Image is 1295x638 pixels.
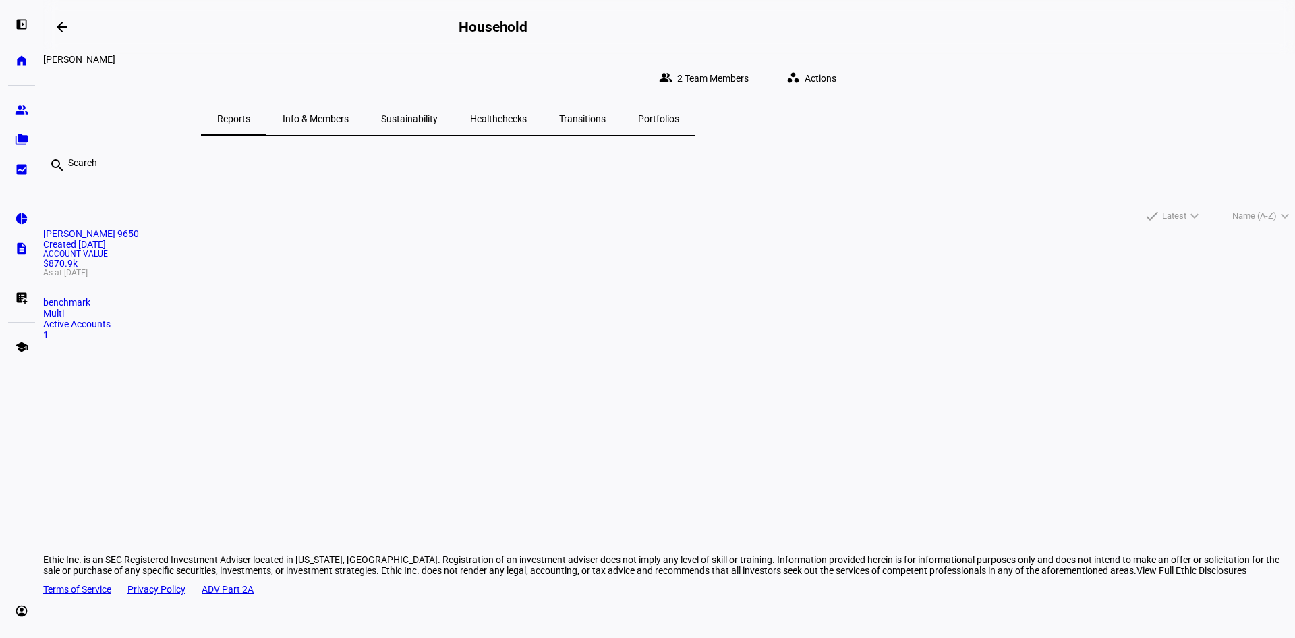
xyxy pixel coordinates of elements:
mat-icon: group [659,71,672,84]
span: Actions [805,65,836,92]
eth-mat-symbol: school [15,340,28,354]
span: benchmark [43,297,90,308]
span: Reports [217,114,250,124]
mat-icon: workspaces [786,71,800,84]
span: Transitions [559,114,606,124]
span: Latest [1162,208,1186,224]
mat-icon: arrow_backwards [54,19,70,35]
eth-quick-actions: Actions [765,65,853,92]
mat-icon: done [1144,208,1160,224]
a: folder_copy [8,126,35,153]
eth-mat-symbol: description [15,242,28,255]
eth-mat-symbol: pie_chart [15,212,28,225]
a: Privacy Policy [127,584,185,595]
a: ADV Part 2A [202,584,254,595]
eth-mat-symbol: left_panel_open [15,18,28,31]
a: group [8,97,35,124]
span: Name (A-Z) [1232,208,1277,224]
span: Portfolios [638,114,679,124]
eth-mat-symbol: home [15,54,28,68]
a: [PERSON_NAME] 9650Created [DATE]Account Value$870.9kAs at [DATE]benchmarkMultiActive Accounts1 [43,228,1295,340]
eth-mat-symbol: list_alt_add [15,291,28,304]
eth-mat-symbol: folder_copy [15,133,28,147]
span: 1 [43,329,49,340]
eth-mat-symbol: group [15,103,28,117]
a: pie_chart [8,205,35,232]
span: View Full Ethic Disclosures [1136,565,1246,576]
span: Nicola P Hamacher 9650 [43,228,139,239]
span: As at [DATE] [43,269,1295,277]
a: bid_landscape [8,156,35,183]
h2: Household [459,19,527,35]
a: Terms of Service [43,584,111,595]
span: 2 Team Members [677,65,749,92]
span: Info & Members [283,114,349,124]
span: Account Value [43,250,1295,258]
span: Sustainability [381,114,438,124]
div: Nicola P Hamacher [43,54,853,65]
eth-mat-symbol: account_circle [15,604,28,618]
span: Healthchecks [470,114,527,124]
a: description [8,235,35,262]
button: 2 Team Members [648,65,765,92]
div: $870.9k [43,250,1295,277]
input: Search [68,157,171,168]
span: Multi [43,308,64,319]
span: Active Accounts [43,319,111,329]
a: home [8,47,35,74]
eth-mat-symbol: bid_landscape [15,163,28,176]
mat-icon: search [49,157,65,174]
button: Actions [776,65,853,92]
div: Ethic Inc. is an SEC Registered Investment Adviser located in [US_STATE], [GEOGRAPHIC_DATA]. Regi... [43,554,1295,576]
div: Created [DATE] [43,239,1295,250]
